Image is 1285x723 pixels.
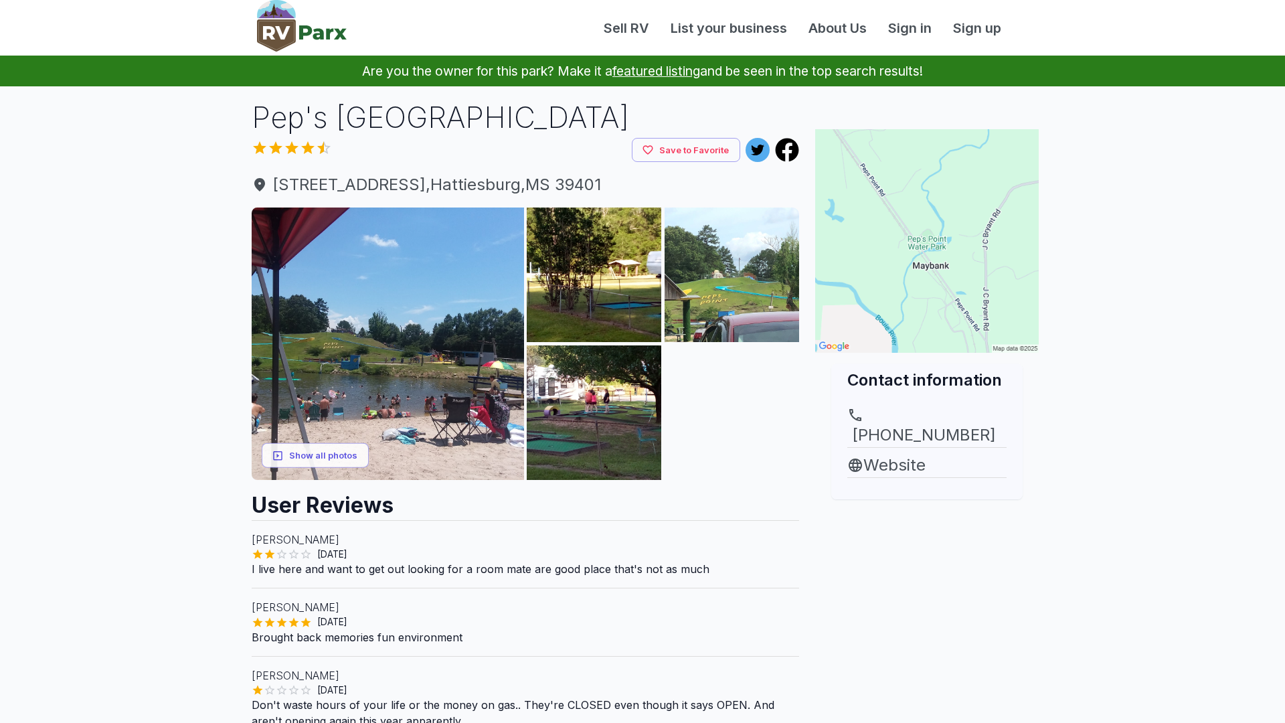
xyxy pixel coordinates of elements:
[252,629,799,645] p: Brought back memories fun environment
[593,18,660,38] a: Sell RV
[815,129,1039,353] img: Map for Pep's Point Water Park
[847,369,1007,391] h2: Contact information
[252,532,799,548] p: [PERSON_NAME]
[632,138,740,163] button: Save to Favorite
[798,18,877,38] a: About Us
[252,667,799,684] p: [PERSON_NAME]
[252,480,799,520] h2: User Reviews
[847,407,1007,447] a: [PHONE_NUMBER]
[312,684,353,697] span: [DATE]
[262,443,369,468] button: Show all photos
[252,97,799,138] h1: Pep's [GEOGRAPHIC_DATA]
[527,345,661,480] img: AAcXr8p2QedoY1uoePnSI2k_u7AgwGDUu_DWuF2vXK9oX8wKWr4wrXgkb62MhhZl8RUbINI4MiFoiyoe0eFLsPYNXNAPV3Be-...
[252,561,799,577] p: I live here and want to get out looking for a room mate are good place that's not as much
[665,208,799,342] img: AAcXr8oupITCx5y6m7xe0W2hhuVLOxZ8cbjHxq_Zvn11QXxyBa1x60kUO2UUmaHISZl8nizV7JR5Ut6oxcN8XDNWbubXTKNy6...
[252,599,799,615] p: [PERSON_NAME]
[877,18,942,38] a: Sign in
[612,63,700,79] a: featured listing
[16,56,1269,86] p: Are you the owner for this park? Make it a and be seen in the top search results!
[942,18,1012,38] a: Sign up
[660,18,798,38] a: List your business
[665,345,799,480] img: AAcXr8ruOCc8wzLOsgzTpZyC5BNYPd55j9eez350xc2S9F2vvVqHMKiu181k_Jhn1Qa9xoyImEX3AfFdHRu4JsrlfqFPIknwx...
[312,615,353,629] span: [DATE]
[252,208,524,480] img: AAcXr8rgCsReLIANbQwDcxrKdj6vJc2Lk7R0hl62e5kOY4IYrWx-hhJIzu_n1udbXtWwKuj-gbgJMaocAPAxtSJtSQNXDN0TW...
[847,453,1007,477] a: Website
[527,208,661,342] img: AAcXr8oVpAiCUv7Ww9mV77QwzV18nx5GzLtk4XC5XUPEqx-vC_ADFCDy66uzFRlkjjsZ9DjHD_g5zDEVrXEO3im2T8TSlxZyU...
[252,173,799,197] a: [STREET_ADDRESS],Hattiesburg,MS 39401
[312,548,353,561] span: [DATE]
[252,173,799,197] span: [STREET_ADDRESS] , Hattiesburg , MS 39401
